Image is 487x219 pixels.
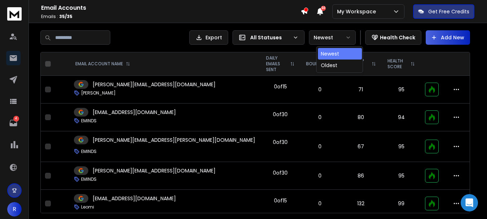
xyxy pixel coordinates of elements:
[428,8,469,15] p: Get Free Credits
[382,190,421,218] td: 99
[382,76,421,104] td: 95
[81,118,97,124] p: EMINDS
[305,200,335,207] p: 0
[266,55,287,73] p: DAILY EMAILS SENT
[340,131,382,162] td: 67
[273,169,288,176] div: 0 of 30
[93,136,255,144] p: [PERSON_NAME][EMAIL_ADDRESS][PERSON_NAME][DOMAIN_NAME]
[321,6,326,11] span: 50
[380,34,415,41] p: Health Check
[382,162,421,190] td: 95
[461,194,478,211] div: Open Intercom Messenger
[388,58,408,70] p: HEALTH SCORE
[321,50,339,57] div: Newest
[321,62,337,69] div: Oldest
[93,81,216,88] p: [PERSON_NAME][EMAIL_ADDRESS][DOMAIN_NAME]
[81,149,97,154] p: EMINDS
[93,167,216,174] p: [PERSON_NAME][EMAIL_ADDRESS][DOMAIN_NAME]
[7,7,22,21] img: logo
[274,197,287,204] div: 0 of 15
[81,90,116,96] p: [PERSON_NAME]
[306,61,327,67] p: BOUNCES
[81,176,97,182] p: EMINDS
[340,76,382,104] td: 71
[59,13,72,19] span: 35 / 35
[7,202,22,216] span: R
[75,61,130,67] div: EMAIL ACCOUNT NAME
[426,30,470,45] button: Add New
[273,111,288,118] div: 0 of 30
[273,139,288,146] div: 0 of 30
[41,4,301,12] h1: Email Accounts
[305,114,335,121] p: 0
[93,195,176,202] p: [EMAIL_ADDRESS][DOMAIN_NAME]
[13,116,19,122] p: 4
[305,86,335,93] p: 0
[81,204,94,210] p: Leomi
[305,143,335,150] p: 0
[340,190,382,218] td: 132
[382,104,421,131] td: 94
[382,131,421,162] td: 95
[41,14,301,19] p: Emails :
[250,34,290,41] p: All Statuses
[337,8,379,15] p: My Workspace
[189,30,228,45] button: Export
[340,104,382,131] td: 80
[93,109,176,116] p: [EMAIL_ADDRESS][DOMAIN_NAME]
[305,172,335,179] p: 0
[274,83,287,90] div: 0 of 15
[309,30,356,45] button: Newest
[340,162,382,190] td: 86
